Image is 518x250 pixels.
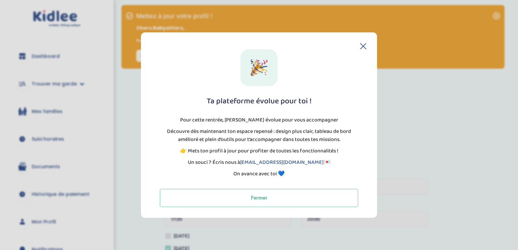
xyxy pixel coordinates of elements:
img: New Design Icon [251,59,267,76]
button: Fermer [160,189,358,207]
p: On avance avec toi 💙 [233,170,285,178]
p: Un souci ? Écris nous à 💌 [188,158,330,167]
p: Découvre dès maintenant ton espace repensé : design plus clair, tableau de bord amélioré et plein... [160,128,358,144]
p: Pour cette rentrée, [PERSON_NAME] évolue pour vous accompagner [180,116,338,124]
a: [EMAIL_ADDRESS][DOMAIN_NAME] [240,158,324,167]
h1: Ta plateforme évolue pour toi ! [207,97,312,105]
p: 👉 Mets ton profil à jour pour profiter de toutes les fonctionnalités ! [180,147,338,155]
